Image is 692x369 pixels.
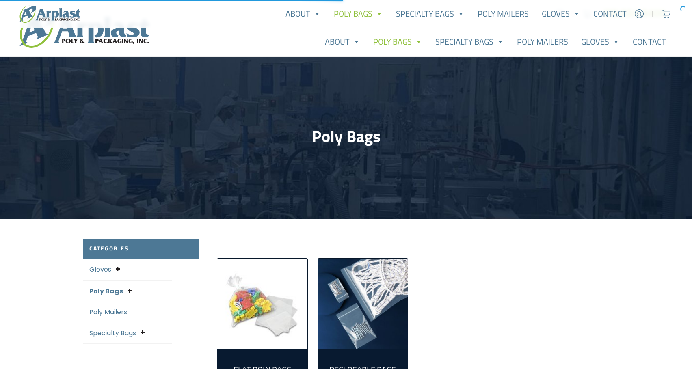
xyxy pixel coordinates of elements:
a: Gloves [89,265,111,274]
img: logo [19,11,149,48]
img: logo [19,5,80,23]
a: Gloves [575,34,626,50]
a: Gloves [535,6,587,22]
span: | [652,9,654,19]
a: Poly Bags [89,287,123,296]
a: Visit product category Flat Poly Bags [217,259,307,349]
a: Poly Bags [367,34,429,50]
img: Flat Poly Bags [217,259,307,349]
a: Poly Mailers [471,6,535,22]
a: Contact [587,6,633,22]
a: About [279,6,327,22]
a: Contact [626,34,673,50]
a: Specialty Bags [389,6,471,22]
img: Reclosable Bags [318,259,408,349]
a: Specialty Bags [429,34,510,50]
h1: Poly Bags [83,127,609,146]
a: Visit product category Reclosable Bags [318,259,408,349]
a: Specialty Bags [89,328,136,338]
a: Poly Mailers [89,307,127,317]
h2: Categories [83,239,199,259]
a: Poly Mailers [510,34,575,50]
a: About [318,34,367,50]
a: Poly Bags [327,6,389,22]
